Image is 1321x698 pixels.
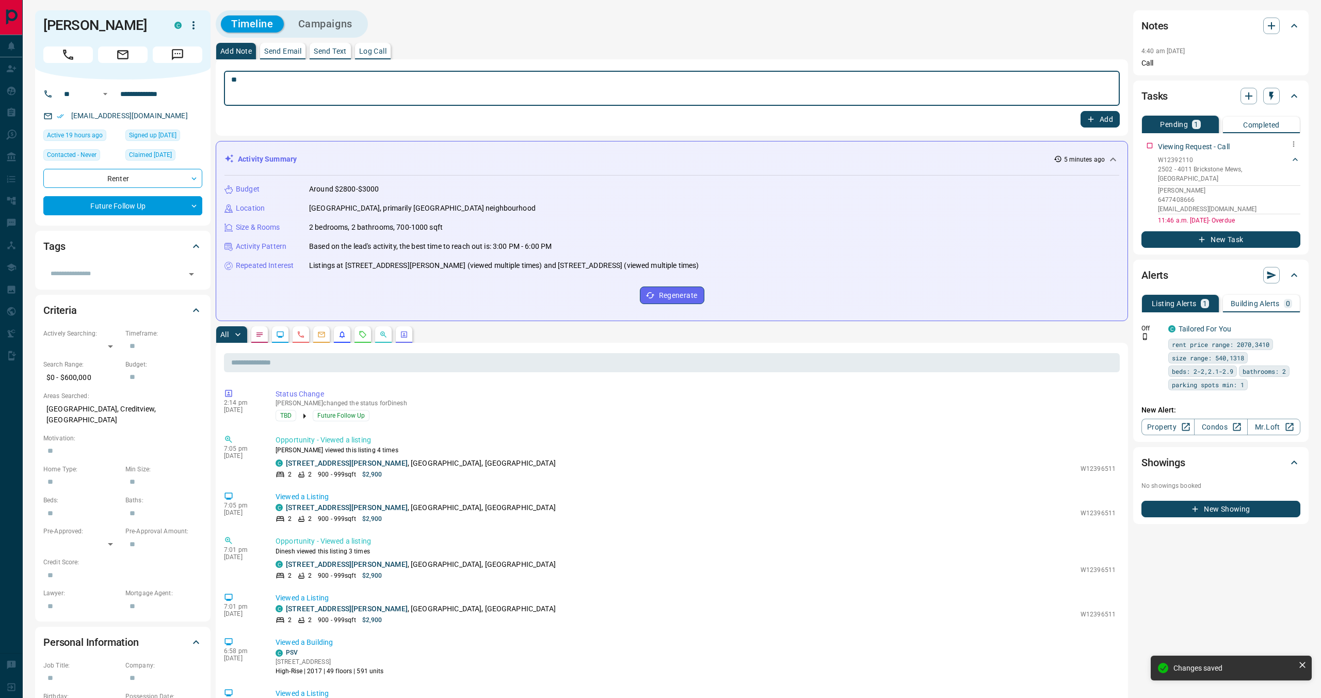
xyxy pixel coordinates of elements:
[224,150,1119,169] div: Activity Summary5 minutes ago
[43,465,120,474] p: Home Type:
[1247,419,1300,435] a: Mr.Loft
[125,130,202,144] div: Wed Dec 27 2023
[43,234,202,259] div: Tags
[640,287,704,304] button: Regenerate
[362,514,382,523] p: $2,900
[276,561,283,568] div: condos.ca
[238,154,297,165] p: Activity Summary
[43,360,120,369] p: Search Range:
[362,615,382,625] p: $2,900
[224,445,260,452] p: 7:05 pm
[1141,481,1300,490] p: No showings booked
[220,47,252,55] p: Add Note
[224,452,260,459] p: [DATE]
[1141,231,1300,248] button: New Task
[224,406,260,414] p: [DATE]
[308,615,312,625] p: 2
[47,130,103,140] span: Active 19 hours ago
[317,330,326,339] svg: Emails
[221,15,284,33] button: Timeline
[125,329,202,338] p: Timeframe:
[43,17,159,34] h1: [PERSON_NAME]
[57,113,64,120] svg: Email Verified
[286,502,556,513] p: , [GEOGRAPHIC_DATA], [GEOGRAPHIC_DATA]
[1081,565,1116,575] p: W12396511
[43,391,202,401] p: Areas Searched:
[362,571,382,580] p: $2,900
[1173,664,1294,672] div: Changes saved
[224,603,260,610] p: 7:01 pm
[286,649,298,656] a: PSV
[276,435,1116,446] p: Opportunity - Viewed a listing
[286,604,556,614] p: , [GEOGRAPHIC_DATA], [GEOGRAPHIC_DATA]
[1141,58,1300,69] p: Call
[276,637,1116,648] p: Viewed a Building
[1203,300,1207,307] p: 1
[1158,141,1230,152] p: Viewing Request - Call
[43,238,65,255] h2: Tags
[1158,155,1290,165] p: W12392110
[288,15,363,33] button: Campaigns
[43,496,120,505] p: Beds:
[338,330,346,339] svg: Listing Alerts
[288,470,292,479] p: 2
[309,203,536,214] p: [GEOGRAPHIC_DATA], primarily [GEOGRAPHIC_DATA] neighbourhood
[276,330,284,339] svg: Lead Browsing Activity
[1160,121,1188,128] p: Pending
[286,605,408,613] a: [STREET_ADDRESS][PERSON_NAME]
[184,267,199,281] button: Open
[1141,263,1300,288] div: Alerts
[43,329,120,338] p: Actively Searching:
[288,615,292,625] p: 2
[276,504,283,511] div: condos.ca
[224,399,260,406] p: 2:14 pm
[276,491,1116,502] p: Viewed a Listing
[236,260,294,271] p: Repeated Interest
[236,241,286,252] p: Activity Pattern
[1141,267,1168,283] h2: Alerts
[276,536,1116,547] p: Opportunity - Viewed a listing
[236,203,265,214] p: Location
[71,112,188,120] a: [EMAIL_ADDRESS][DOMAIN_NAME]
[1141,454,1185,471] h2: Showings
[1064,155,1105,164] p: 5 minutes ago
[125,496,202,505] p: Baths:
[1158,195,1300,204] p: 6477408666
[1141,405,1300,416] p: New Alert:
[153,46,202,63] span: Message
[43,46,93,63] span: Call
[276,649,283,657] div: condos.ca
[308,470,312,479] p: 2
[236,222,280,233] p: Size & Rooms
[276,605,283,612] div: condos.ca
[286,459,408,467] a: [STREET_ADDRESS][PERSON_NAME]
[1141,13,1300,38] div: Notes
[43,434,202,443] p: Motivation:
[309,241,552,252] p: Based on the lead's activity, the best time to reach out is: 3:00 PM - 6:00 PM
[125,527,202,536] p: Pre-Approval Amount:
[1243,121,1280,129] p: Completed
[1158,153,1300,185] div: W123921102502 - 4011 Brickstone Mews,[GEOGRAPHIC_DATA]
[276,593,1116,604] p: Viewed a Listing
[309,260,699,271] p: Listings at [STREET_ADDRESS][PERSON_NAME] (viewed multiple times) and [STREET_ADDRESS] (viewed mu...
[1243,366,1286,376] span: bathrooms: 2
[43,302,77,319] h2: Criteria
[220,331,229,338] p: All
[276,389,1116,400] p: Status Change
[236,184,260,195] p: Budget
[1231,300,1280,307] p: Building Alerts
[308,514,312,523] p: 2
[359,330,367,339] svg: Requests
[276,667,384,676] p: High-Rise | 2017 | 49 floors | 591 units
[1158,204,1300,214] p: [EMAIL_ADDRESS][DOMAIN_NAME]
[1194,121,1198,128] p: 1
[276,446,1116,455] p: [PERSON_NAME] viewed this listing 4 times
[43,661,120,670] p: Job Title:
[1172,353,1244,363] span: size range: 540,1318
[318,470,356,479] p: 900 - 999 sqft
[43,589,120,598] p: Lawyer:
[99,88,111,100] button: Open
[1179,325,1231,333] a: Tailored For You
[400,330,408,339] svg: Agent Actions
[1141,419,1195,435] a: Property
